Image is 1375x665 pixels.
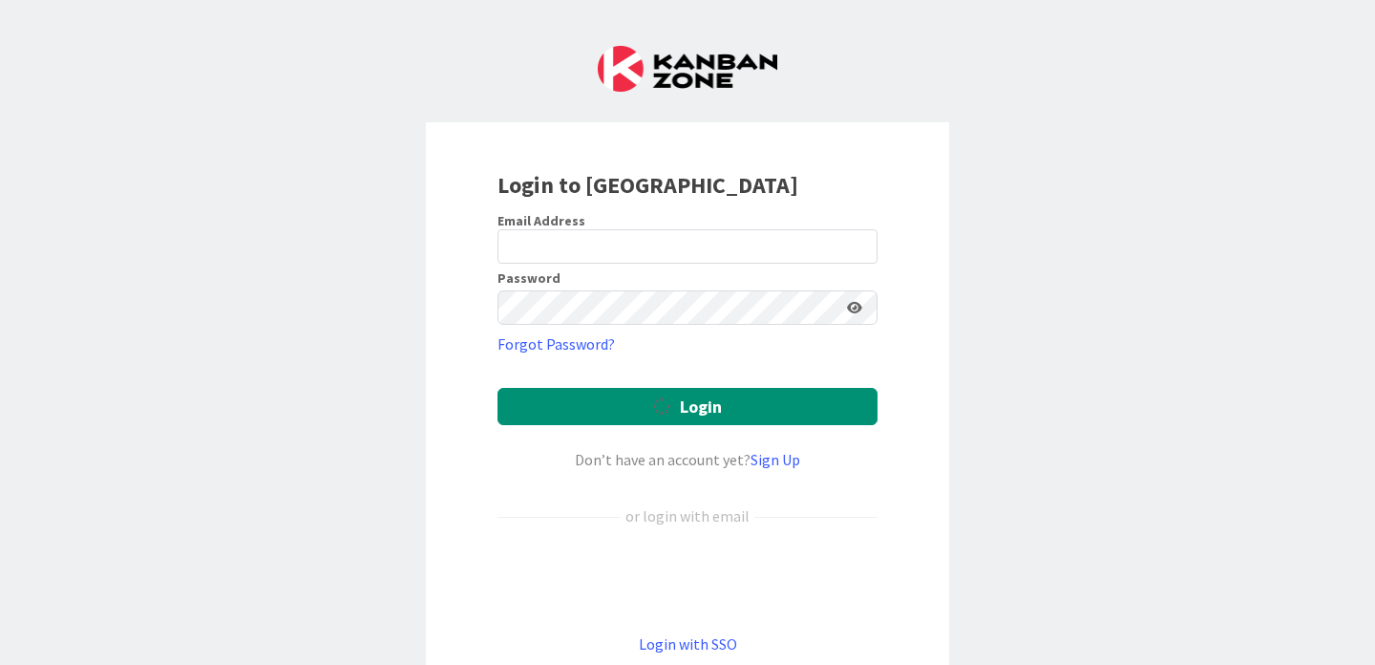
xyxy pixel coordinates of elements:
a: Forgot Password? [497,332,615,355]
a: Login with SSO [639,634,737,654]
div: or login with email [621,504,754,527]
b: Login to [GEOGRAPHIC_DATA] [497,170,798,200]
label: Password [497,271,561,285]
a: Sign Up [751,450,800,469]
label: Email Address [497,212,585,229]
img: Kanban Zone [598,46,777,92]
div: Don’t have an account yet? [497,448,878,471]
button: Login [497,388,878,425]
iframe: Sign in with Google Button [488,559,887,601]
